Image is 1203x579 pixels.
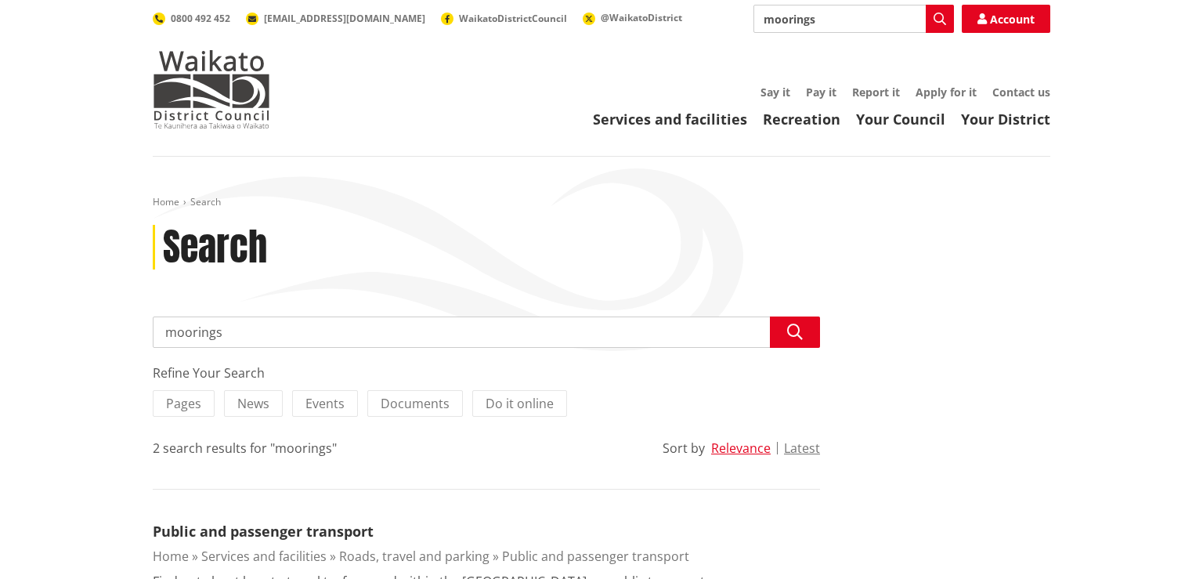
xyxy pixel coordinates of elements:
button: Relevance [711,441,771,455]
a: Apply for it [916,85,977,100]
a: Services and facilities [201,548,327,565]
input: Search input [153,317,820,348]
span: Search [190,195,221,208]
span: Do it online [486,395,554,412]
span: 0800 492 452 [171,12,230,25]
a: Account [962,5,1050,33]
a: [EMAIL_ADDRESS][DOMAIN_NAME] [246,12,425,25]
a: Your District [961,110,1050,128]
a: WaikatoDistrictCouncil [441,12,567,25]
button: Latest [784,441,820,455]
h1: Search [163,225,267,270]
div: 2 search results for "moorings" [153,439,337,458]
nav: breadcrumb [153,196,1050,209]
a: Contact us [992,85,1050,100]
div: Refine Your Search [153,364,820,382]
a: Roads, travel and parking [339,548,490,565]
span: WaikatoDistrictCouncil [459,12,567,25]
a: Your Council [856,110,945,128]
span: @WaikatoDistrict [601,11,682,24]
a: Home [153,195,179,208]
span: Pages [166,395,201,412]
span: [EMAIL_ADDRESS][DOMAIN_NAME] [264,12,425,25]
span: Events [305,395,345,412]
a: 0800 492 452 [153,12,230,25]
div: Sort by [663,439,705,458]
a: Recreation [763,110,840,128]
a: Services and facilities [593,110,747,128]
a: Public and passenger transport [153,522,374,541]
span: News [237,395,269,412]
input: Search input [753,5,954,33]
a: Say it [760,85,790,100]
a: @WaikatoDistrict [583,11,682,24]
img: Waikato District Council - Te Kaunihera aa Takiwaa o Waikato [153,50,270,128]
a: Pay it [806,85,836,100]
a: Public and passenger transport [502,548,689,565]
a: Home [153,548,189,565]
a: Report it [852,85,900,100]
span: Documents [381,395,450,412]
